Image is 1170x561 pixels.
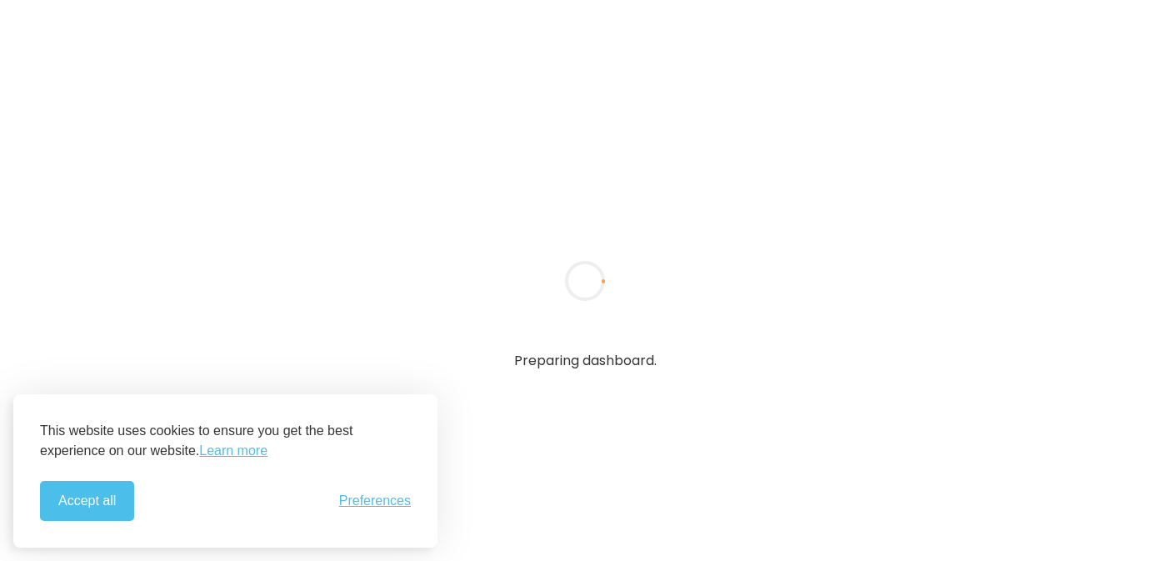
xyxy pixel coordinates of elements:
p: This website uses cookies to ensure you get the best experience on our website. [40,421,411,461]
a: Learn more [199,441,267,461]
button: Toggle preferences [339,493,411,508]
button: Accept all cookies [40,481,134,521]
div: Preparing dashboard. [501,338,670,384]
span: Preferences [339,493,411,508]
